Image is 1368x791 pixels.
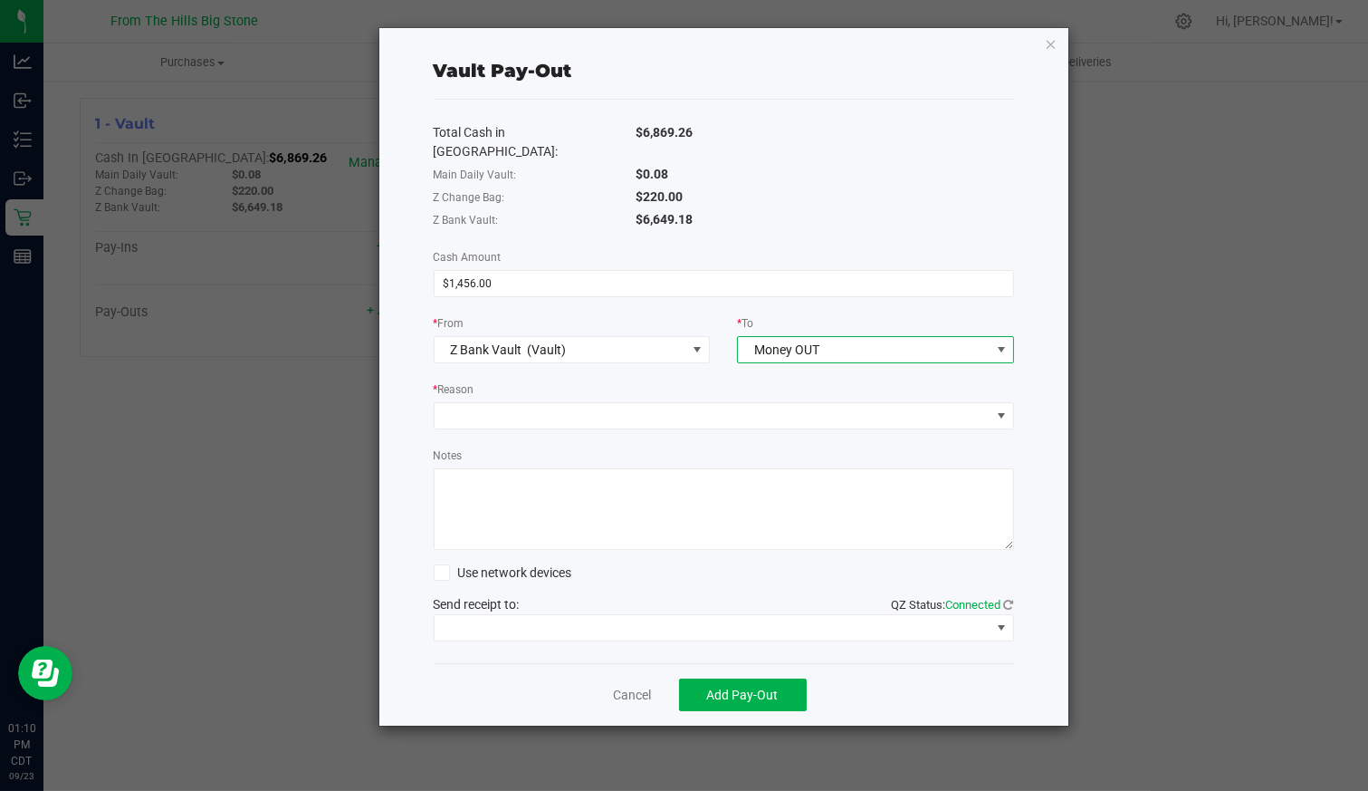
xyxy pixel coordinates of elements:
iframe: Resource center [18,646,72,700]
span: Add Pay-Out [707,688,779,702]
div: Vault Pay-Out [434,57,572,84]
label: Use network devices [434,564,572,583]
span: $6,869.26 [636,125,693,140]
label: To [737,315,753,332]
span: QZ Status: [892,598,1014,612]
span: $6,649.18 [636,212,693,227]
label: Notes [434,448,463,464]
button: Add Pay-Out [679,679,807,711]
label: From [434,315,464,332]
span: Main Daily Vault: [434,169,517,181]
span: Z Bank Vault [450,342,521,357]
span: Cash Amount [434,251,502,264]
span: Z Bank Vault: [434,214,499,227]
span: $0.08 [636,167,668,181]
span: Z Change Bag: [434,191,505,204]
span: (Vault) [527,342,566,357]
span: Connected [946,598,1001,612]
span: Money OUT [754,342,819,357]
a: Cancel [614,686,652,705]
span: $220.00 [636,189,683,204]
label: Reason [434,381,474,398]
span: Total Cash in [GEOGRAPHIC_DATA]: [434,125,559,159]
span: Send receipt to: [434,597,520,612]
